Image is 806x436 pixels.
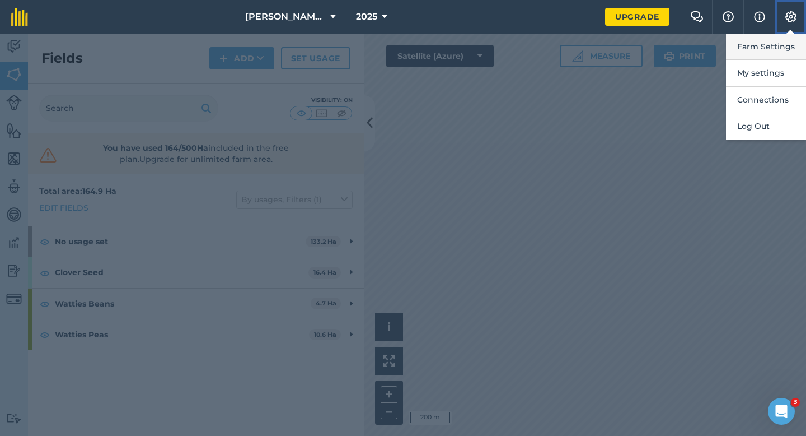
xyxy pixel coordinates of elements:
img: A question mark icon [721,11,735,22]
button: Connections [726,87,806,113]
img: A cog icon [784,11,798,22]
span: 2025 [356,10,377,24]
iframe: Intercom live chat [768,398,795,425]
img: svg+xml;base64,PHN2ZyB4bWxucz0iaHR0cDovL3d3dy53My5vcmcvMjAwMC9zdmciIHdpZHRoPSIxNyIgaGVpZ2h0PSIxNy... [754,10,765,24]
img: Two speech bubbles overlapping with the left bubble in the forefront [690,11,704,22]
button: My settings [726,60,806,86]
button: Farm Settings [726,34,806,60]
img: fieldmargin Logo [11,8,28,26]
a: Upgrade [605,8,669,26]
span: [PERSON_NAME] & Sons [245,10,326,24]
span: 3 [791,398,800,407]
button: Log Out [726,113,806,140]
